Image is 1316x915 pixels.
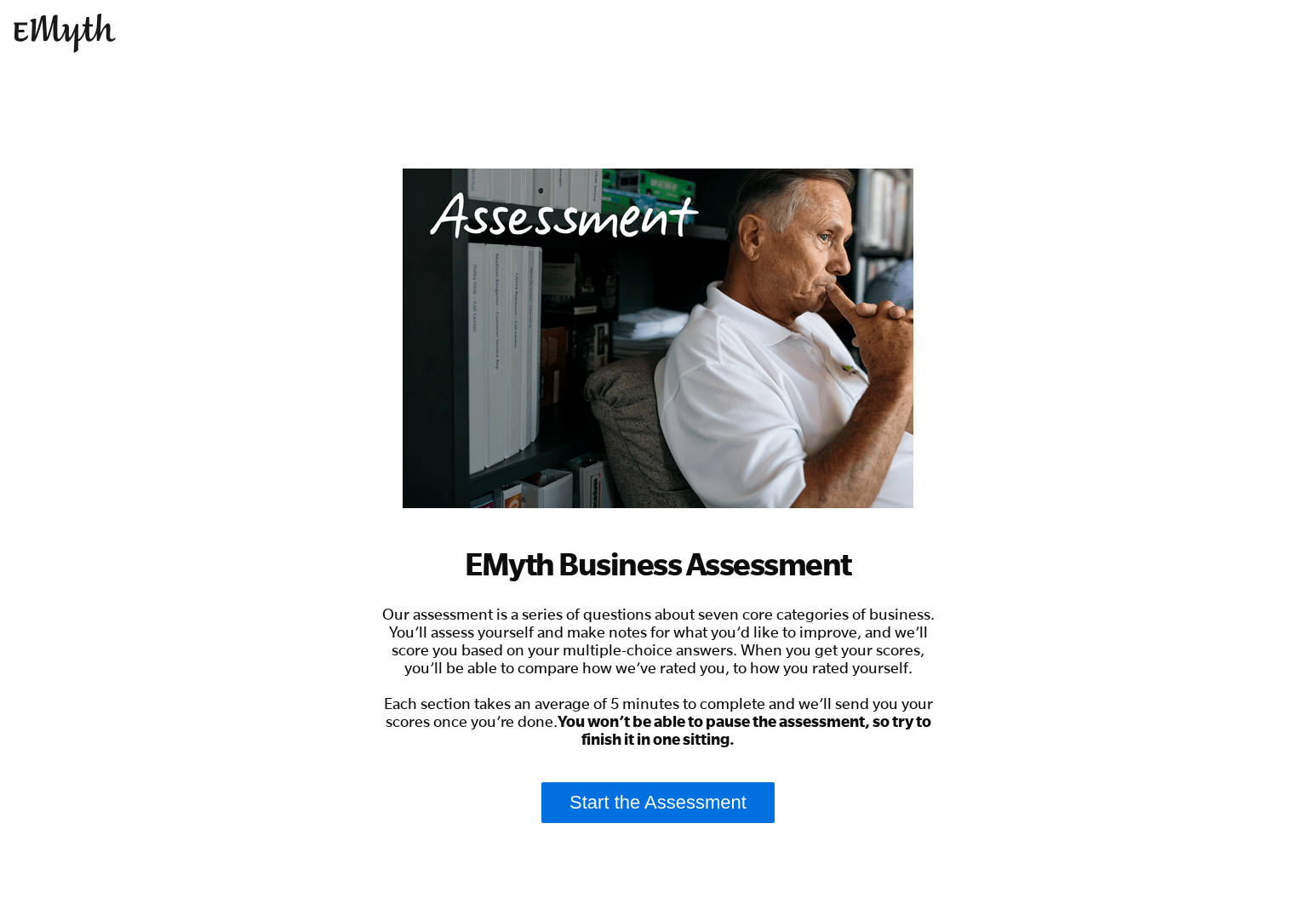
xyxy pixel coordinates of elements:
[558,712,931,747] strong: You won’t be able to pause the assessment, so try to finish it in one sitting.
[1231,833,1316,915] iframe: Chat Widget
[382,605,935,748] span: Our assessment is a series of questions about seven core categories of business. You’ll assess yo...
[14,14,116,53] img: EMyth
[403,169,913,508] img: business-systems-assessment
[1231,833,1316,915] div: Widget chat
[541,782,775,823] a: Start the Assessment
[377,545,939,582] h1: EMyth Business Assessment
